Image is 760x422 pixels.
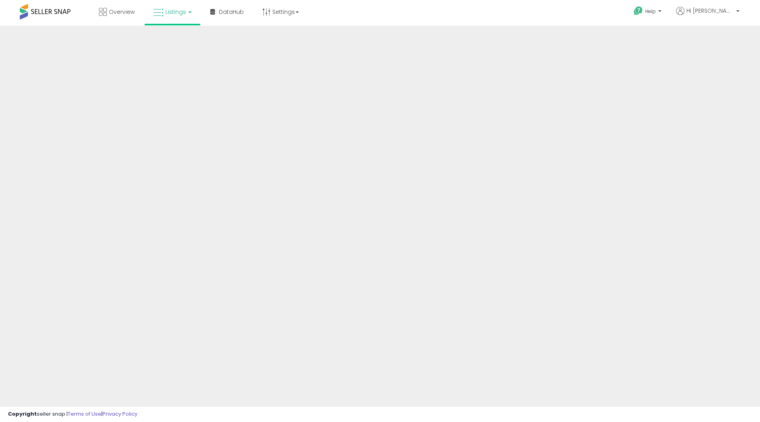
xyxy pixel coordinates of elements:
[686,7,734,15] span: Hi [PERSON_NAME]
[219,8,244,16] span: DataHub
[165,8,186,16] span: Listings
[676,7,739,25] a: Hi [PERSON_NAME]
[109,8,135,16] span: Overview
[645,8,656,15] span: Help
[633,6,643,16] i: Get Help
